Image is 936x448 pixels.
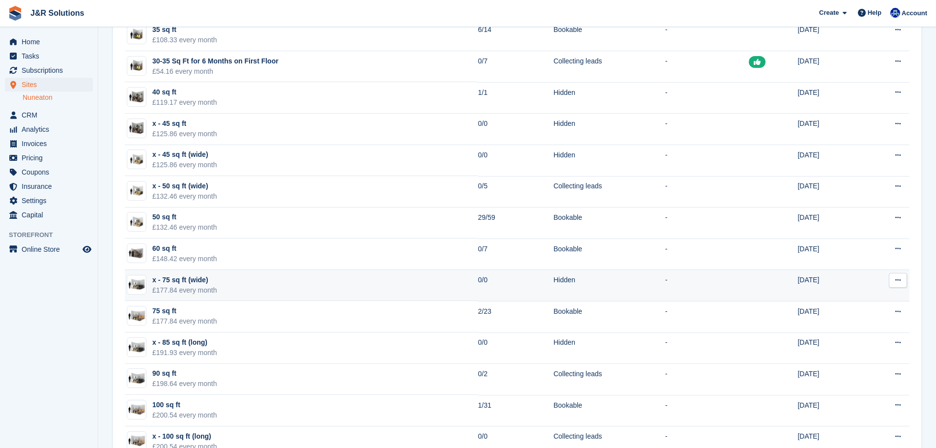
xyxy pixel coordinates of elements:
div: £125.86 every month [152,129,217,139]
span: Analytics [22,122,81,136]
td: - [665,332,749,364]
span: Settings [22,194,81,208]
span: Online Store [22,242,81,256]
img: stora-icon-8386f47178a22dfd0bd8f6a31ec36ba5ce8667c1dd55bd0f319d3a0aa187defe.svg [8,6,23,21]
span: Invoices [22,137,81,150]
td: 1/31 [478,395,554,426]
td: Bookable [553,301,665,332]
td: [DATE] [797,364,862,395]
span: Home [22,35,81,49]
td: - [665,82,749,114]
span: Sites [22,78,81,91]
div: 60 sq ft [152,243,217,254]
td: [DATE] [797,145,862,177]
td: 0/7 [478,51,554,83]
td: Bookable [553,395,665,426]
td: [DATE] [797,270,862,301]
td: [DATE] [797,301,862,332]
img: 60-sqft-unit.jpg [127,246,146,261]
td: [DATE] [797,20,862,51]
td: 0/0 [478,145,554,177]
div: x - 85 sq ft (long) [152,337,217,348]
img: Macie Adcock [890,8,900,18]
a: Nuneaton [23,93,93,102]
td: [DATE] [797,114,862,145]
span: Tasks [22,49,81,63]
td: Collecting leads [553,364,665,395]
a: menu [5,165,93,179]
td: 2/23 [478,301,554,332]
a: menu [5,194,93,208]
td: - [665,114,749,145]
td: 1/1 [478,82,554,114]
td: 0/7 [478,239,554,270]
span: Capital [22,208,81,222]
td: 0/0 [478,332,554,364]
div: 40 sq ft [152,87,217,97]
td: - [665,20,749,51]
td: 6/14 [478,20,554,51]
a: menu [5,35,93,49]
a: Preview store [81,243,93,255]
span: Coupons [22,165,81,179]
div: 35 sq ft [152,25,217,35]
div: £119.17 every month [152,97,217,108]
img: 75-sqft-unit.jpg [127,277,146,292]
img: 50-sqft-unit.jpg [127,152,146,167]
td: Hidden [553,82,665,114]
span: Subscriptions [22,63,81,77]
div: £200.54 every month [152,410,217,420]
div: x - 45 sq ft [152,119,217,129]
td: - [665,301,749,332]
td: - [665,364,749,395]
div: £125.86 every month [152,160,217,170]
td: Hidden [553,332,665,364]
a: menu [5,78,93,91]
img: 50-sqft-unit.jpg [127,184,146,198]
td: - [665,239,749,270]
img: 75-sqft-unit.jpg [127,371,146,386]
img: 100-sqft-unit.jpg [127,434,146,448]
div: 50 sq ft [152,212,217,222]
td: Hidden [553,145,665,177]
img: 35-sqft-unit.jpg [127,59,146,73]
td: Bookable [553,20,665,51]
div: 90 sq ft [152,368,217,379]
a: menu [5,242,93,256]
div: £177.84 every month [152,316,217,327]
img: 75-sqft-unit.jpg [127,340,146,355]
td: Collecting leads [553,51,665,83]
td: 0/2 [478,364,554,395]
div: 75 sq ft [152,306,217,316]
div: x - 45 sq ft (wide) [152,149,217,160]
div: £198.64 every month [152,379,217,389]
td: [DATE] [797,176,862,208]
td: [DATE] [797,51,862,83]
td: 0/0 [478,270,554,301]
td: Hidden [553,114,665,145]
span: Help [868,8,881,18]
div: £191.93 every month [152,348,217,358]
img: 100-sqft-unit.jpg [127,309,146,323]
td: Collecting leads [553,176,665,208]
td: - [665,208,749,239]
a: menu [5,179,93,193]
td: [DATE] [797,239,862,270]
a: J&R Solutions [27,5,88,21]
div: £108.33 every month [152,35,217,45]
td: [DATE] [797,395,862,426]
span: CRM [22,108,81,122]
td: [DATE] [797,82,862,114]
div: £132.46 every month [152,222,217,233]
td: 0/5 [478,176,554,208]
div: x - 100 sq ft (long) [152,431,217,442]
img: 35-sqft-unit.jpg [127,28,146,42]
td: - [665,145,749,177]
div: £148.42 every month [152,254,217,264]
img: 40-sqft-unit.jpg [127,121,146,135]
div: 100 sq ft [152,400,217,410]
a: menu [5,137,93,150]
div: 30-35 Sq Ft for 6 Months on First Floor [152,56,279,66]
div: £177.84 every month [152,285,217,296]
a: menu [5,208,93,222]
